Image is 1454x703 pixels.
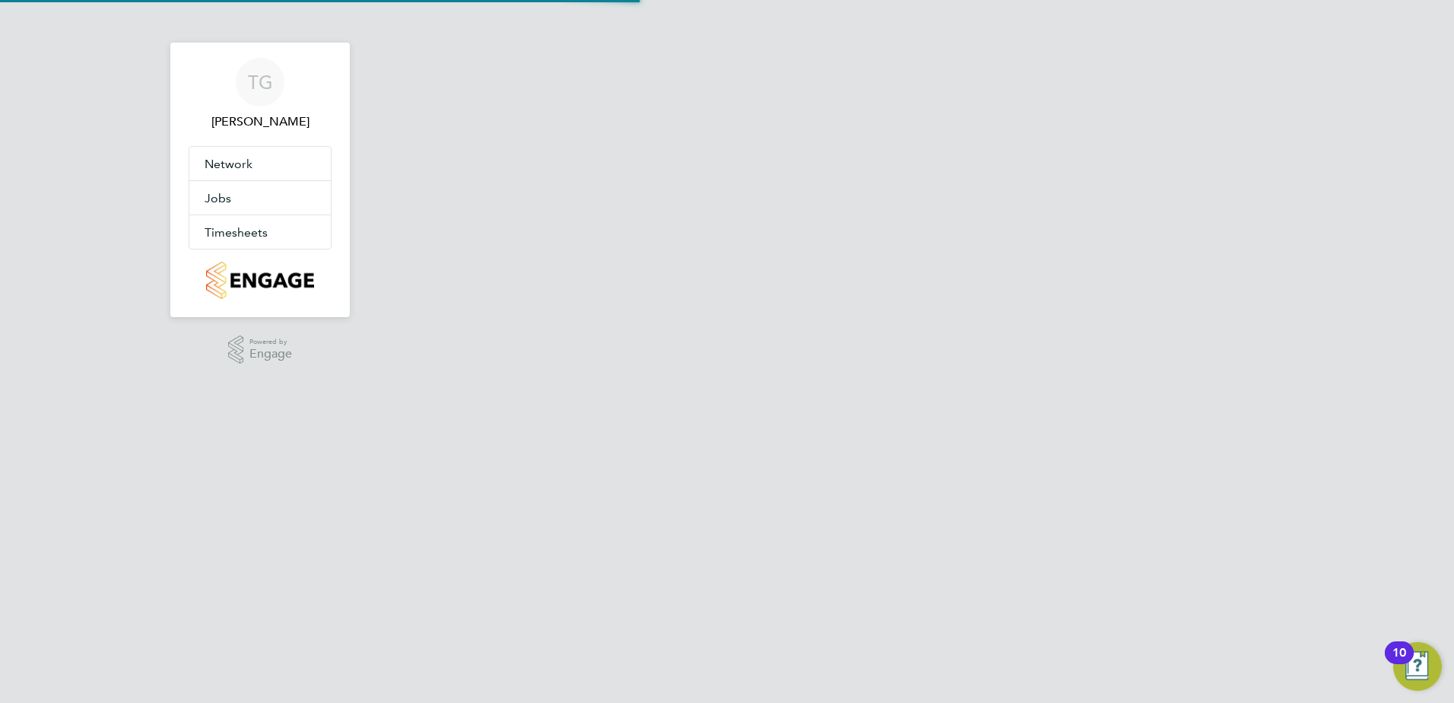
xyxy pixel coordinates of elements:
[189,58,332,131] a: TG[PERSON_NAME]
[205,157,252,171] span: Network
[189,113,332,131] span: Tyler Gaston
[189,181,331,215] button: Jobs
[1393,642,1442,691] button: Open Resource Center, 10 new notifications
[249,348,292,361] span: Engage
[189,147,331,180] button: Network
[170,43,350,317] nav: Main navigation
[206,262,313,299] img: countryside-properties-logo-retina.png
[189,215,331,249] button: Timesheets
[228,336,293,364] a: Powered byEngage
[249,336,292,348] span: Powered by
[189,262,332,299] a: Go to home page
[205,191,231,205] span: Jobs
[205,225,268,240] span: Timesheets
[248,72,273,92] span: TG
[1392,653,1406,673] div: 10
